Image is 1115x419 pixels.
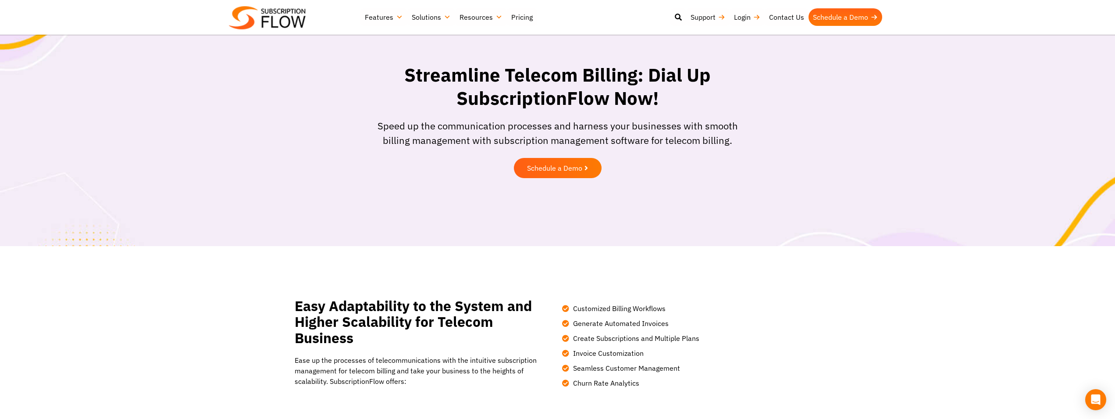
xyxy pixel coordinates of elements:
[295,298,540,346] h2: Easy Adaptability to the System and Higher Scalability for Telecom Business
[765,8,809,26] a: Contact Us
[360,8,407,26] a: Features
[571,348,644,358] span: Invoice Customization
[407,8,455,26] a: Solutions
[571,378,639,388] span: Churn Rate Analytics
[571,363,680,373] span: Seamless Customer Management
[686,8,730,26] a: Support
[730,8,765,26] a: Login
[376,64,740,110] h1: Streamline Telecom Billing: Dial Up SubscriptionFlow Now!
[571,318,669,329] span: Generate Automated Invoices
[455,8,507,26] a: Resources
[229,6,306,29] img: Subscriptionflow
[507,8,537,26] a: Pricing
[514,158,602,178] a: Schedule a Demo
[809,8,882,26] a: Schedule a Demo
[571,303,666,314] span: Customized Billing Workflows
[1085,389,1106,410] div: Open Intercom Messenger
[376,118,740,147] p: Speed up the communication processes and harness your businesses with smooth billing management w...
[571,333,699,344] span: Create Subscriptions and Multiple Plans
[295,355,540,387] p: Ease up the processes of telecommunications with the intuitive subscription management for teleco...
[527,165,582,172] span: Schedule a Demo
